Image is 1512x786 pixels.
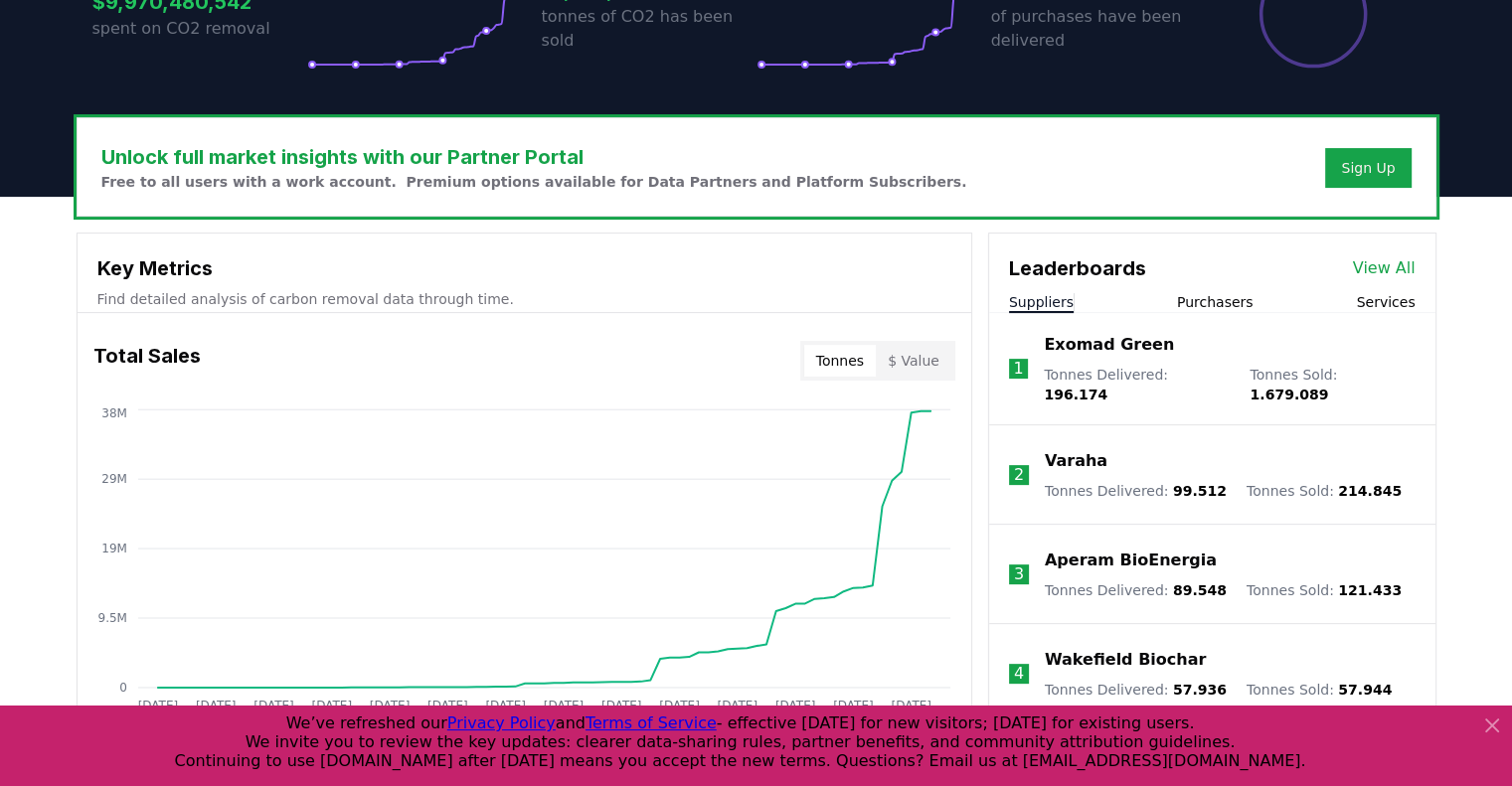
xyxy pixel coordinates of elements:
[195,699,236,712] tspan: [DATE]
[1353,256,1416,280] a: View All
[1356,292,1415,312] button: Services
[1338,483,1402,499] span: 214.845
[1173,483,1227,499] span: 99.512
[1247,680,1392,700] p: Tonnes Sold :
[1177,292,1254,312] button: Purchasers
[427,699,468,712] tspan: [DATE]
[369,699,410,712] tspan: [DATE]
[97,253,951,283] h3: Key Metrics
[119,681,127,695] tspan: 0
[876,345,951,377] button: $ Value
[97,289,951,309] p: Find detailed analysis of carbon removal data through time.
[1009,253,1146,283] h3: Leaderboards
[659,699,700,712] tspan: [DATE]
[1014,463,1024,487] p: 2
[1247,481,1402,501] p: Tonnes Sold :
[804,345,876,377] button: Tonnes
[833,699,874,712] tspan: [DATE]
[1247,580,1402,600] p: Tonnes Sold :
[101,406,127,420] tspan: 38M
[101,472,127,486] tspan: 29M
[101,172,967,192] p: Free to all users with a work account. Premium options available for Data Partners and Platform S...
[485,699,526,712] tspan: [DATE]
[542,5,756,53] p: tonnes of CO2 has been sold
[92,17,307,41] p: spent on CO2 removal
[1250,387,1328,402] span: 1.679.089
[1045,680,1227,700] p: Tonnes Delivered :
[101,542,127,555] tspan: 19M
[101,142,967,172] h3: Unlock full market insights with our Partner Portal
[1338,682,1392,698] span: 57.944
[1045,549,1217,572] a: Aperam BioEnergia
[991,5,1206,53] p: of purchases have been delivered
[97,611,126,625] tspan: 9.5M
[543,699,584,712] tspan: [DATE]
[775,699,816,712] tspan: [DATE]
[1044,365,1230,404] p: Tonnes Delivered :
[1250,365,1415,404] p: Tonnes Sold :
[1009,292,1074,312] button: Suppliers
[1044,333,1174,357] a: Exomad Green
[717,699,757,712] tspan: [DATE]
[1341,158,1395,178] a: Sign Up
[253,699,294,712] tspan: [DATE]
[1045,580,1227,600] p: Tonnes Delivered :
[1045,449,1107,473] a: Varaha
[1173,582,1227,598] span: 89.548
[1325,148,1411,188] button: Sign Up
[1338,582,1402,598] span: 121.433
[1014,662,1024,686] p: 4
[1044,387,1107,402] span: 196.174
[601,699,642,712] tspan: [DATE]
[311,699,352,712] tspan: [DATE]
[137,699,178,712] tspan: [DATE]
[1045,648,1206,672] a: Wakefield Biochar
[1014,562,1024,586] p: 3
[891,699,931,712] tspan: [DATE]
[1045,481,1227,501] p: Tonnes Delivered :
[1013,357,1023,381] p: 1
[93,341,201,381] h3: Total Sales
[1173,682,1227,698] span: 57.936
